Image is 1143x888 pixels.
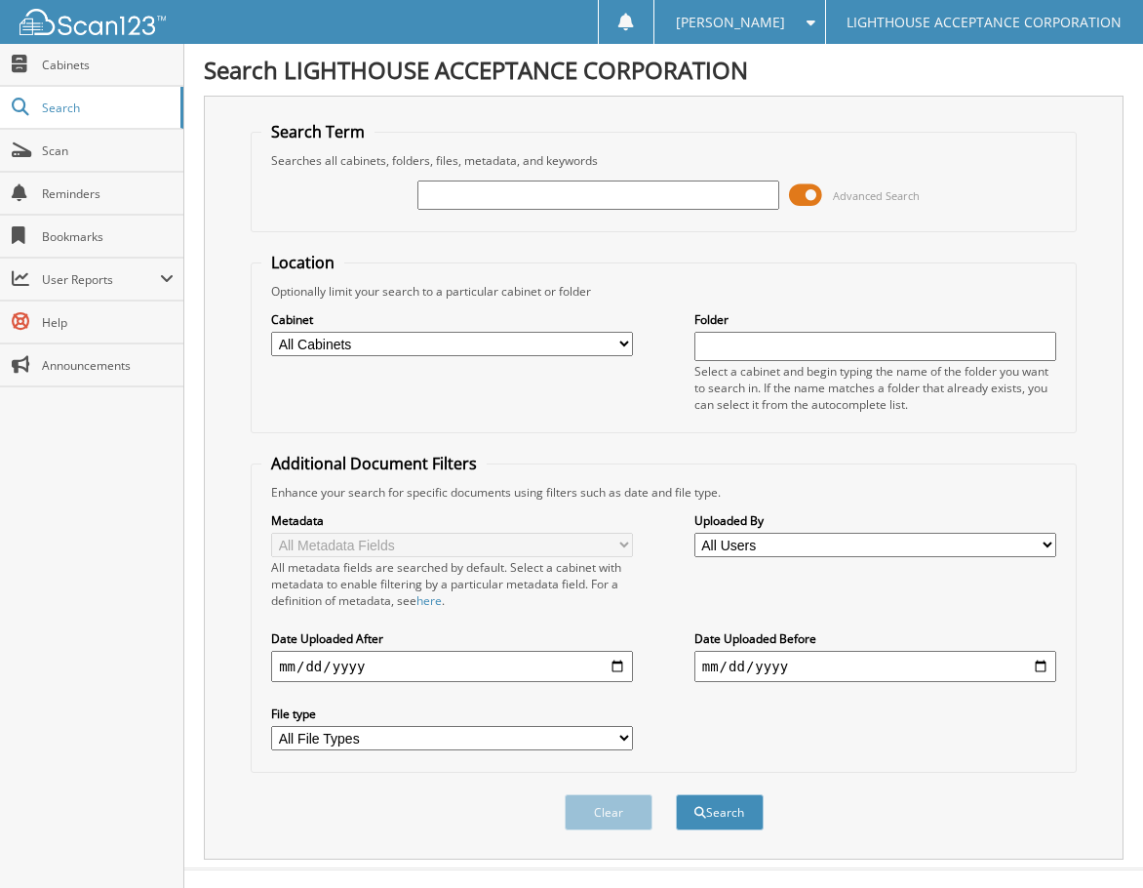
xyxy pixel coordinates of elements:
[271,630,633,647] label: Date Uploaded After
[261,484,1066,501] div: Enhance your search for specific documents using filters such as date and file type.
[271,311,633,328] label: Cabinet
[847,17,1122,28] span: LIGHTHOUSE ACCEPTANCE CORPORATION
[833,188,920,203] span: Advanced Search
[271,559,633,609] div: All metadata fields are searched by default. Select a cabinet with metadata to enable filtering b...
[694,512,1056,529] label: Uploaded By
[261,121,374,142] legend: Search Term
[42,271,160,288] span: User Reports
[271,651,633,682] input: start
[694,363,1056,413] div: Select a cabinet and begin typing the name of the folder you want to search in. If the name match...
[42,228,174,245] span: Bookmarks
[261,283,1066,300] div: Optionally limit your search to a particular cabinet or folder
[261,252,344,273] legend: Location
[20,9,166,35] img: scan123-logo-white.svg
[694,630,1056,647] label: Date Uploaded Before
[261,453,487,474] legend: Additional Document Filters
[42,357,174,374] span: Announcements
[42,142,174,159] span: Scan
[261,152,1066,169] div: Searches all cabinets, folders, files, metadata, and keywords
[676,794,764,830] button: Search
[694,311,1056,328] label: Folder
[42,314,174,331] span: Help
[271,706,633,722] label: File type
[42,185,174,202] span: Reminders
[271,512,633,529] label: Metadata
[694,651,1056,682] input: end
[204,54,1123,86] h1: Search LIGHTHOUSE ACCEPTANCE CORPORATION
[565,794,652,830] button: Clear
[676,17,785,28] span: [PERSON_NAME]
[42,57,174,73] span: Cabinets
[416,592,442,609] a: here
[42,100,171,116] span: Search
